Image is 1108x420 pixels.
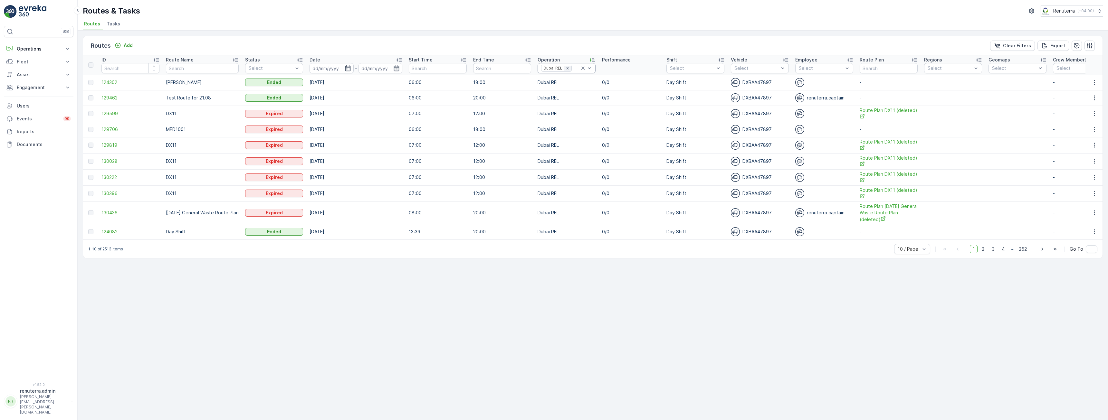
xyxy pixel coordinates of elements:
p: Select [734,65,779,71]
img: svg%3e [795,227,804,236]
p: 07:00 [409,142,467,148]
p: Day Shift [666,95,724,101]
p: DX11 [166,174,239,181]
button: Engagement [4,81,73,94]
p: 18:00 [473,79,531,86]
p: Route Plan [860,57,884,63]
a: Documents [4,138,73,151]
p: Routes & Tasks [83,6,140,16]
p: Dubai REL [538,126,596,133]
p: DX11 [166,158,239,164]
p: 0/0 [602,126,660,133]
p: - [860,229,918,235]
p: 06:00 [409,126,467,133]
p: Ended [267,229,281,235]
img: svg%3e [731,227,740,236]
div: Toggle Row Selected [88,143,93,148]
p: - [860,126,918,133]
img: svg%3e [731,208,740,217]
button: Operations [4,42,73,55]
p: DX11 [166,110,239,117]
button: Add [112,42,135,49]
p: Operation [538,57,560,63]
div: Toggle Row Selected [88,95,93,100]
button: Ended [245,94,303,102]
input: Search [101,63,159,73]
button: Asset [4,68,73,81]
a: 129819 [101,142,159,148]
span: Route Plan DX11 (deleted) [860,155,918,168]
span: 129462 [101,95,159,101]
a: 130028 [101,158,159,164]
td: [DATE] [306,224,406,239]
p: Geomaps [989,57,1010,63]
button: Expired [245,173,303,181]
div: DXBAA47897 [731,227,789,236]
span: 124082 [101,229,159,235]
img: svg%3e [795,109,804,118]
button: Export [1037,41,1069,51]
p: 0/0 [602,210,660,216]
img: svg%3e [795,141,804,150]
div: Toggle Row Selected [88,191,93,196]
p: Day Shift [666,110,724,117]
span: 130396 [101,190,159,197]
input: Search [473,63,531,73]
p: 20:00 [473,229,531,235]
p: Expired [266,190,283,197]
p: 0/0 [602,95,660,101]
div: Toggle Row Selected [88,159,93,164]
p: 08:00 [409,210,467,216]
p: 13:39 [409,229,467,235]
td: [DATE] [306,169,406,185]
p: 1-10 of 2513 items [88,247,123,252]
p: - [860,95,918,101]
p: MED1001 [166,126,239,133]
p: Performance [602,57,631,63]
td: [DATE] [306,75,406,90]
p: Dubai REL [538,95,596,101]
p: 07:00 [409,158,467,164]
p: 0/0 [602,229,660,235]
img: svg%3e [795,125,804,134]
p: End Time [473,57,494,63]
p: [PERSON_NAME] [166,79,239,86]
p: 0/0 [602,110,660,117]
p: DX11 [166,190,239,197]
button: Expired [245,141,303,149]
a: 124302 [101,79,159,86]
span: 130436 [101,210,159,216]
p: 07:00 [409,110,467,117]
p: - [355,64,357,72]
p: ... [1011,245,1015,253]
div: DXBAA47897 [731,109,789,118]
button: RRrenuterra.admin[PERSON_NAME][EMAIL_ADDRESS][PERSON_NAME][DOMAIN_NAME] [4,388,73,415]
td: [DATE] [306,185,406,201]
button: Expired [245,157,303,165]
p: 12:00 [473,158,531,164]
p: Clear Filters [1003,42,1031,49]
button: Clear Filters [990,41,1035,51]
p: Engagement [17,84,61,91]
p: Start Time [409,57,433,63]
img: svg%3e [795,157,804,166]
button: Renuterra(+04:00) [1041,5,1103,17]
p: Asset [17,71,61,78]
img: svg%3e [731,109,740,118]
div: DXBAA47897 [731,141,789,150]
a: Route Plan Monday General Waste Route Plan (deleted) [860,203,918,223]
span: Route Plan [DATE] General Waste Route Plan (deleted) [860,203,918,223]
p: 07:00 [409,174,467,181]
p: Date [310,57,320,63]
div: Toggle Row Selected [88,80,93,85]
p: 07:00 [409,190,467,197]
p: Dubai REL [538,110,596,117]
p: Events [17,116,59,122]
a: Users [4,99,73,112]
img: svg%3e [795,93,804,102]
p: Expired [266,174,283,181]
img: svg%3e [731,125,740,134]
div: Toggle Row Selected [88,229,93,234]
span: 130222 [101,174,159,181]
